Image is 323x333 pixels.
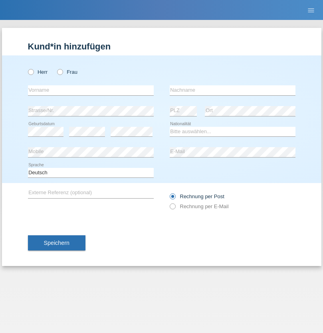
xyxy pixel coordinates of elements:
label: Frau [57,69,77,75]
label: Herr [28,69,48,75]
a: menu [303,8,319,12]
button: Speichern [28,235,85,250]
span: Speichern [44,240,69,246]
input: Rechnung per Post [170,193,175,203]
label: Rechnung per Post [170,193,224,199]
input: Rechnung per E-Mail [170,203,175,213]
label: Rechnung per E-Mail [170,203,229,209]
h1: Kund*in hinzufügen [28,41,295,51]
i: menu [307,6,315,14]
input: Frau [57,69,62,74]
input: Herr [28,69,33,74]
